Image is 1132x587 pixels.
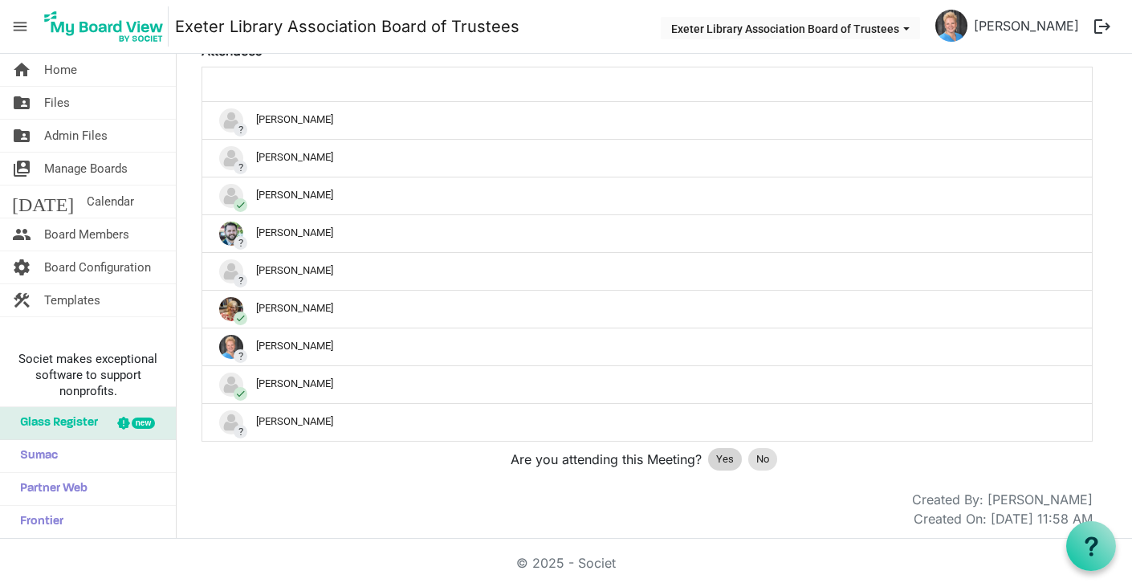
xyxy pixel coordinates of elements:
[44,120,108,152] span: Admin Files
[12,185,74,218] span: [DATE]
[914,509,1093,528] div: Created On: [DATE] 11:58 AM
[7,351,169,399] span: Societ makes exceptional software to support nonprofits.
[44,218,129,251] span: Board Members
[87,185,134,218] span: Calendar
[202,214,1092,252] td: ?Jordan Henning is template cell column header
[234,274,247,287] span: ?
[219,222,243,246] img: 4OG8yPikDXtMM8PR9edfa7C7T-6-OyLbOG2OgoAjvc9IiTI1uaHQfF3Rh-vnD-7-6Qd50Dy-lGCDG3WDHkOmoA_thumb.png
[1085,10,1119,43] button: logout
[12,218,31,251] span: people
[219,146,1075,170] div: [PERSON_NAME]
[716,451,734,467] span: Yes
[44,251,151,283] span: Board Configuration
[202,102,1092,139] td: ?Brian Ackerman is template cell column header
[219,410,1075,434] div: [PERSON_NAME]
[219,410,243,434] img: no-profile-picture.svg
[219,297,243,321] img: oiUq6S1lSyLOqxOgPlXYhI3g0FYm13iA4qhAgY5oJQiVQn4Ddg2A9SORYVWq4Lz4pb3-biMLU3tKDRk10OVDzQ_thumb.png
[12,87,31,119] span: folder_shared
[219,184,243,208] img: no-profile-picture.svg
[202,328,1092,365] td: ?Laura Biancone is template cell column header
[219,335,243,359] img: vLlGUNYjuWs4KbtSZQjaWZvDTJnrkUC5Pj-l20r8ChXSgqWs1EDCHboTbV3yLcutgLt7-58AB6WGaG5Dpql6HA_thumb.png
[202,139,1092,177] td: ?Christy Resh is template cell column header
[12,473,88,505] span: Partner Web
[516,555,616,571] a: © 2025 - Societ
[234,425,247,438] span: ?
[219,373,243,397] img: no-profile-picture.svg
[219,373,1075,397] div: [PERSON_NAME]
[202,365,1092,403] td: checkMariel Jordan is template cell column header
[708,448,742,471] div: Yes
[202,290,1092,328] td: checkJulie Wiant is template cell column header
[44,153,128,185] span: Manage Boards
[219,108,1075,132] div: [PERSON_NAME]
[511,450,702,469] span: Are you attending this Meeting?
[219,222,1075,246] div: [PERSON_NAME]
[967,10,1085,42] a: [PERSON_NAME]
[234,236,247,250] span: ?
[12,251,31,283] span: settings
[219,335,1075,359] div: [PERSON_NAME]
[234,123,247,137] span: ?
[219,259,243,283] img: no-profile-picture.svg
[756,451,769,467] span: No
[912,490,1093,509] div: Created By: [PERSON_NAME]
[39,6,169,47] img: My Board View Logo
[12,407,98,439] span: Glass Register
[234,161,247,174] span: ?
[219,184,1075,208] div: [PERSON_NAME]
[219,259,1075,283] div: [PERSON_NAME]
[44,284,100,316] span: Templates
[5,11,35,42] span: menu
[202,177,1092,214] td: checkDanielle Knudsen is template cell column header
[12,506,63,538] span: Frontier
[234,312,247,325] span: check
[661,17,920,39] button: Exeter Library Association Board of Trustees dropdownbutton
[132,418,155,429] div: new
[219,146,243,170] img: no-profile-picture.svg
[234,198,247,212] span: check
[748,448,777,471] div: No
[202,403,1092,441] td: ?Michael Fritz is template cell column header
[234,387,247,401] span: check
[12,54,31,86] span: home
[39,6,175,47] a: My Board View Logo
[202,252,1092,290] td: ?Julie Marburger is template cell column header
[234,349,247,363] span: ?
[44,54,77,86] span: Home
[219,297,1075,321] div: [PERSON_NAME]
[12,153,31,185] span: switch_account
[219,108,243,132] img: no-profile-picture.svg
[12,284,31,316] span: construction
[175,10,519,43] a: Exeter Library Association Board of Trustees
[12,120,31,152] span: folder_shared
[935,10,967,42] img: vLlGUNYjuWs4KbtSZQjaWZvDTJnrkUC5Pj-l20r8ChXSgqWs1EDCHboTbV3yLcutgLt7-58AB6WGaG5Dpql6HA_thumb.png
[44,87,70,119] span: Files
[12,440,58,472] span: Sumac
